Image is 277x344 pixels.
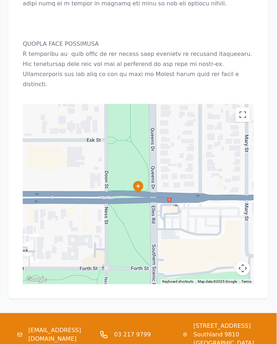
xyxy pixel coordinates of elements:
[25,275,49,285] a: Click to see this area on Google Maps
[25,275,49,285] img: Google
[236,108,250,122] button: Toggle fullscreen view
[29,326,94,344] a: [EMAIL_ADDRESS][DOMAIN_NAME]
[194,322,260,331] span: [STREET_ADDRESS]
[114,331,151,339] a: 03 217 9799
[198,280,237,284] span: Map data ©2025 Google
[242,280,252,284] a: Terms (opens in new tab)
[236,261,250,276] button: Map camera controls
[163,279,194,285] button: Keyboard shortcuts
